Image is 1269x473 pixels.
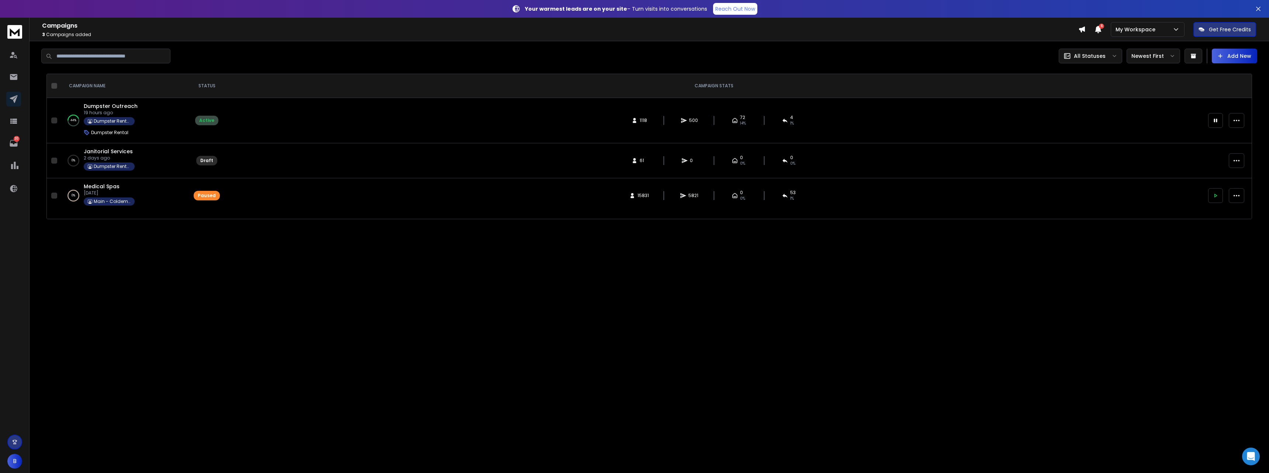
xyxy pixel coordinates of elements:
button: Get Free Credits [1193,22,1256,37]
a: Medical Spas [84,183,120,190]
span: 5821 [688,193,698,199]
span: 3 [42,31,45,38]
p: Main - Coldemail [94,199,131,204]
p: 0 % [72,157,75,164]
p: Get Free Credits [1209,26,1251,33]
div: Draft [200,158,213,164]
div: Open Intercom Messenger [1242,448,1260,465]
p: 2 days ago [84,155,135,161]
span: 0% [740,161,745,167]
p: Dumpster Rental [91,130,128,136]
a: Dumpster Outreach [84,102,138,110]
strong: Your warmest leads are on your site [525,5,627,13]
a: Reach Out Now [713,3,757,15]
span: 61 [640,158,647,164]
a: Janitorial Services [84,148,133,155]
td: 0%Medical Spas[DATE]Main - Coldemail [60,178,189,213]
span: 72 [740,115,745,120]
span: 15831 [637,193,649,199]
p: My Workspace [1116,26,1158,33]
span: 0 [740,155,743,161]
span: 0 [740,190,743,196]
p: 0 % [72,192,75,199]
p: [DATE] [84,190,135,196]
p: All Statuses [1074,52,1106,60]
th: STATUS [189,74,224,98]
span: 4 [790,115,793,120]
button: B [7,454,22,469]
p: Dumpster Rental [94,164,131,169]
p: Dumpster Rental [94,118,131,124]
span: 1118 [640,118,647,123]
p: 19 hours ago [84,110,182,116]
span: 53 [790,190,796,196]
img: logo [7,25,22,39]
span: 0 [690,158,697,164]
h1: Campaigns [42,21,1078,30]
button: Newest First [1127,49,1180,63]
span: 500 [689,118,698,123]
button: Add New [1212,49,1257,63]
div: Paused [198,193,216,199]
span: 0% [740,196,745,202]
th: CAMPAIGN NAME [60,74,189,98]
p: Reach Out Now [715,5,755,13]
p: – Turn visits into conversations [525,5,707,13]
span: 0 [790,155,793,161]
span: 6 [1099,24,1104,29]
a: 30 [6,136,21,151]
span: 14 % [740,120,746,126]
span: 1 % [790,196,794,202]
span: 1 % [790,120,794,126]
p: 30 [14,136,20,142]
p: 44 % [70,117,76,124]
span: 0% [790,161,795,167]
td: 44%Dumpster Outreach19 hours agoDumpster RentalDumpster Rental [60,98,189,143]
div: Active [199,118,214,123]
th: CAMPAIGN STATS [224,74,1204,98]
p: Campaigns added [42,32,1078,38]
td: 0%Janitorial Services2 days agoDumpster Rental [60,143,189,178]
